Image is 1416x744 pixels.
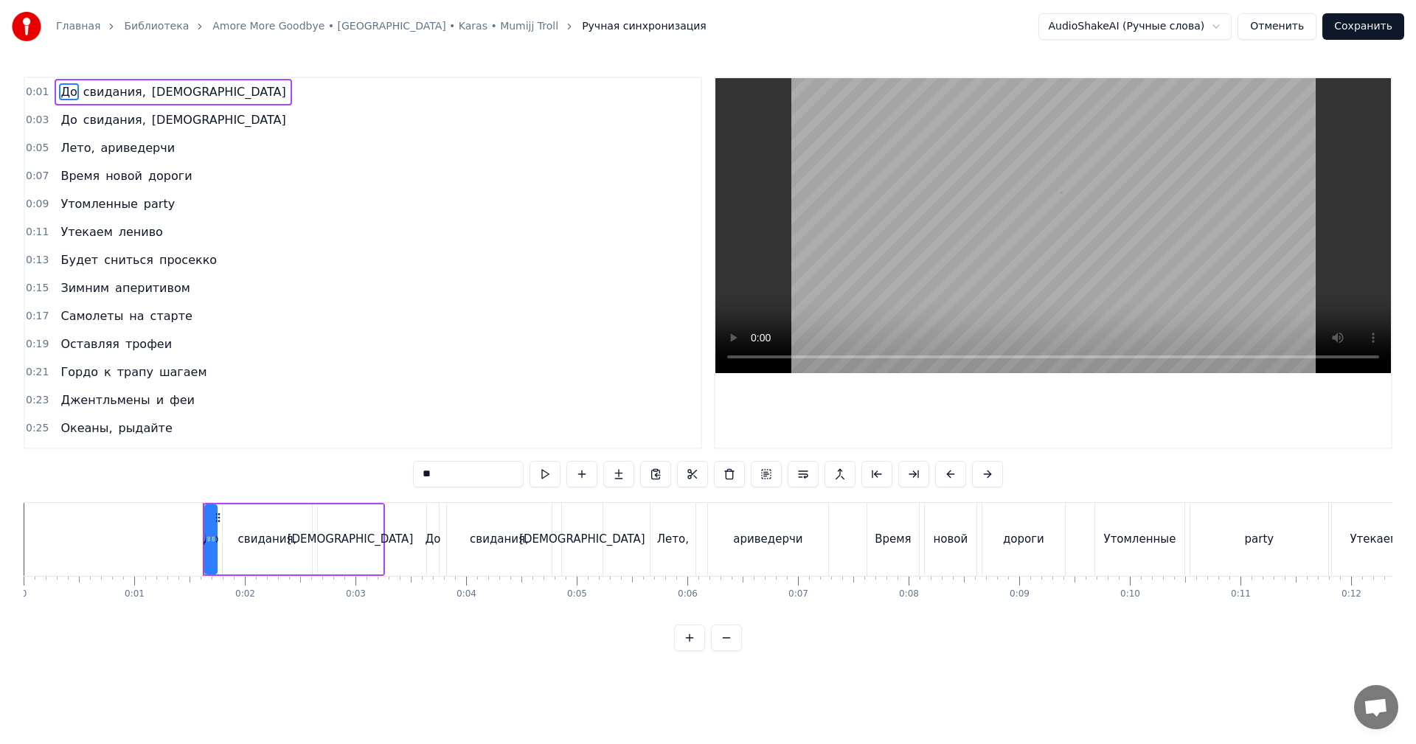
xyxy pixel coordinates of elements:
[104,167,144,184] span: новой
[59,251,100,268] span: Будет
[155,392,165,408] span: и
[1354,685,1398,729] a: Открытый чат
[26,281,49,296] span: 0:15
[117,420,174,437] span: рыдайте
[158,251,218,268] span: просекко
[657,531,689,548] div: Лето,
[1103,531,1176,548] div: Утомленные
[1231,588,1251,600] div: 0:11
[934,531,968,548] div: новой
[59,420,114,437] span: Океаны,
[56,19,707,34] nav: breadcrumb
[149,307,194,324] span: старте
[733,531,802,548] div: ариведерчи
[1350,531,1398,548] div: Утекаем
[1238,13,1316,40] button: Отменить
[26,337,49,352] span: 0:19
[899,588,919,600] div: 0:08
[212,19,558,34] a: Amore More Goodbye • [GEOGRAPHIC_DATA] • Karas • Mumijj Troll
[288,531,414,548] div: [DEMOGRAPHIC_DATA]
[128,307,145,324] span: на
[100,139,177,156] span: ариведерчи
[875,531,911,548] div: Время
[26,253,49,268] span: 0:13
[124,336,173,352] span: трофеи
[26,169,49,184] span: 0:07
[519,531,645,548] div: [DEMOGRAPHIC_DATA]
[114,279,192,296] span: аперитивом
[125,588,145,600] div: 0:01
[788,588,808,600] div: 0:07
[56,19,100,34] a: Главная
[457,588,476,600] div: 0:04
[26,421,49,436] span: 0:25
[470,531,529,548] div: свидания,
[59,139,96,156] span: Лето,
[116,364,155,380] span: трапу
[26,309,49,324] span: 0:17
[82,83,147,100] span: свидания,
[150,83,288,100] span: [DEMOGRAPHIC_DATA]
[426,531,441,548] div: До
[582,19,707,34] span: Ручная синхронизация
[103,364,113,380] span: к
[59,195,139,212] span: Утомленные
[346,588,366,600] div: 0:03
[59,336,120,352] span: Оставляя
[82,111,147,128] span: свидания,
[150,111,288,128] span: [DEMOGRAPHIC_DATA]
[1322,13,1404,40] button: Сохранить
[567,588,587,600] div: 0:05
[59,279,111,296] span: Зимним
[59,167,101,184] span: Время
[147,167,194,184] span: дороги
[26,225,49,240] span: 0:11
[1003,531,1044,548] div: дороги
[117,223,164,240] span: лениво
[124,19,189,34] a: Библиотека
[59,307,125,324] span: Самолеты
[238,531,297,548] div: свидания,
[158,364,209,380] span: шагаем
[26,85,49,100] span: 0:01
[12,12,41,41] img: youka
[235,588,255,600] div: 0:02
[26,393,49,408] span: 0:23
[59,223,114,240] span: Утекаем
[1342,588,1361,600] div: 0:12
[59,364,100,380] span: Гордо
[142,195,176,212] span: party
[678,588,698,600] div: 0:06
[59,83,78,100] span: До
[26,365,49,380] span: 0:21
[26,113,49,128] span: 0:03
[1010,588,1030,600] div: 0:09
[1245,531,1274,548] div: party
[103,251,155,268] span: сниться
[59,392,151,408] span: Джентльмены
[1120,588,1140,600] div: 0:10
[59,111,78,128] span: До
[26,197,49,212] span: 0:09
[26,141,49,156] span: 0:05
[168,392,196,408] span: феи
[21,588,27,600] div: 0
